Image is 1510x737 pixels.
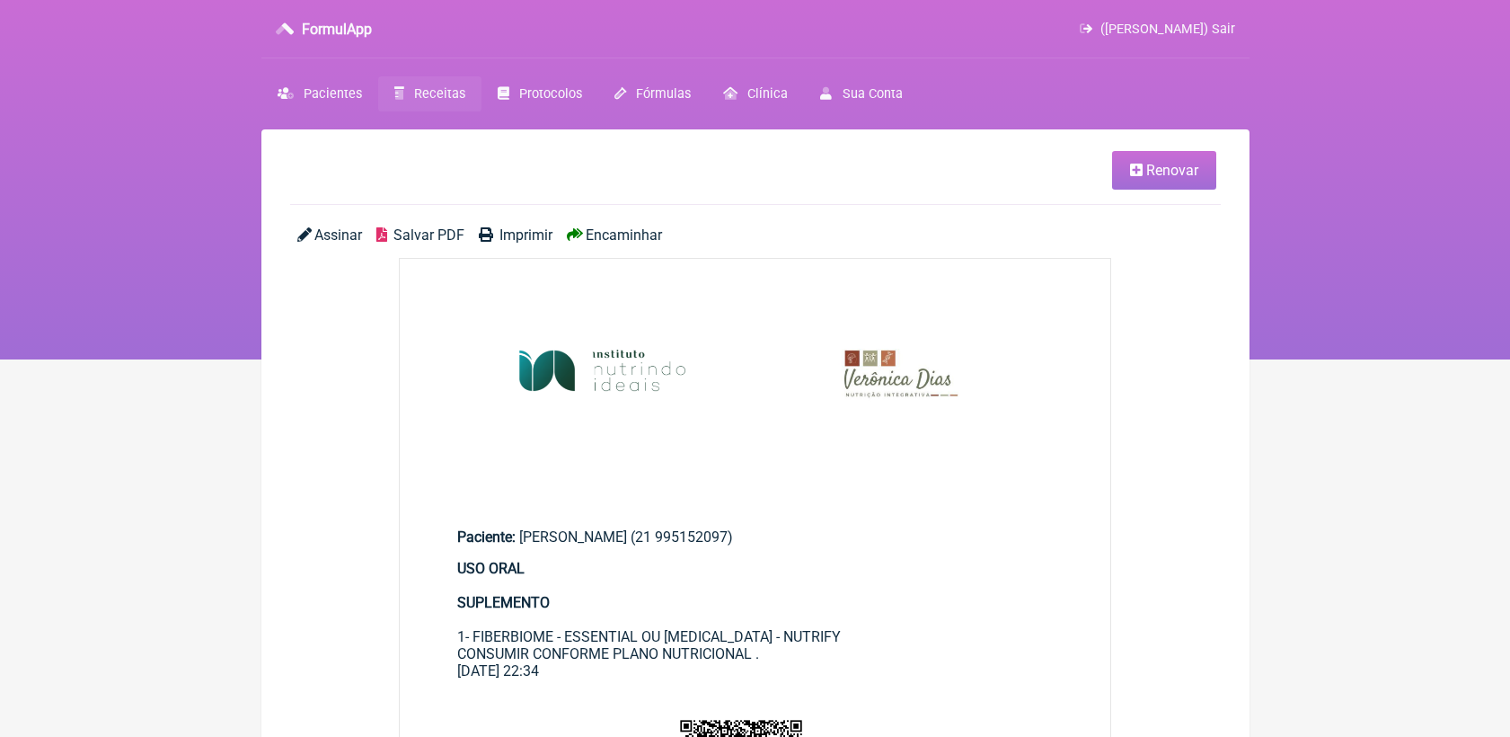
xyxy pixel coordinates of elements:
[414,86,465,102] span: Receitas
[636,86,691,102] span: Fórmulas
[457,528,1054,546] div: [PERSON_NAME] (21 995152097)
[376,226,464,244] a: Salvar PDF
[378,76,481,111] a: Receitas
[457,560,550,611] strong: USO ORAL SUPLEMENTO
[843,86,903,102] span: Sua Conta
[519,86,582,102] span: Protocolos
[261,76,378,111] a: Pacientes
[1112,151,1216,190] a: Renovar
[297,226,362,244] a: Assinar
[400,259,1111,496] img: rSewsjIQ7AAAAAAAMhDsAAAAAAAyEOwAAAAAADIQ7AAAAAAAMhDsAAAAAAAyEOwAAAAAADIQ7AAAAAAAMhDsAAAAAAAyEOwAA...
[1080,22,1234,37] a: ([PERSON_NAME]) Sair
[302,21,372,38] h3: FormulApp
[479,226,552,244] a: Imprimir
[1146,162,1198,179] span: Renovar
[804,76,918,111] a: Sua Conta
[304,86,362,102] span: Pacientes
[1100,22,1235,37] span: ([PERSON_NAME]) Sair
[598,76,707,111] a: Fórmulas
[499,226,552,244] span: Imprimir
[457,560,1054,662] div: 1- FIBERBIOME - ESSENTIAL OU [MEDICAL_DATA] - NUTRIFY CONSUMIR CONFORME PLANO NUTRICIONAL .
[457,528,516,546] span: Paciente:
[393,226,464,244] span: Salvar PDF
[314,226,362,244] span: Assinar
[747,86,788,102] span: Clínica
[567,226,662,244] a: Encaminhar
[586,226,662,244] span: Encaminhar
[481,76,598,111] a: Protocolos
[457,662,1054,679] div: [DATE] 22:34
[707,76,804,111] a: Clínica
